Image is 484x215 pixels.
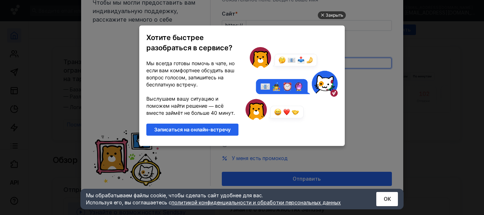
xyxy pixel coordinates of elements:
div: Мы обрабатываем файлы cookie, чтобы сделать сайт удобнее для вас. Используя его, вы соглашаетесь c [86,192,359,206]
div: Закрыть [326,11,343,19]
p: Мы всегда готовы помочь в чате, но если вам комфортнее обсудить ваш вопрос голосом, запишитесь на... [146,60,238,88]
button: ОК [376,192,398,206]
a: политикой конфиденциальности и обработки персональных данных [171,199,341,205]
a: Записаться на онлайн-встречу [146,124,238,136]
span: Хотите быстрее разобраться в сервисе? [146,33,232,52]
p: Выслушаем вашу ситуацию и поможем найти решение — всё вместе займёт не больше 40 минут. [146,95,238,117]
